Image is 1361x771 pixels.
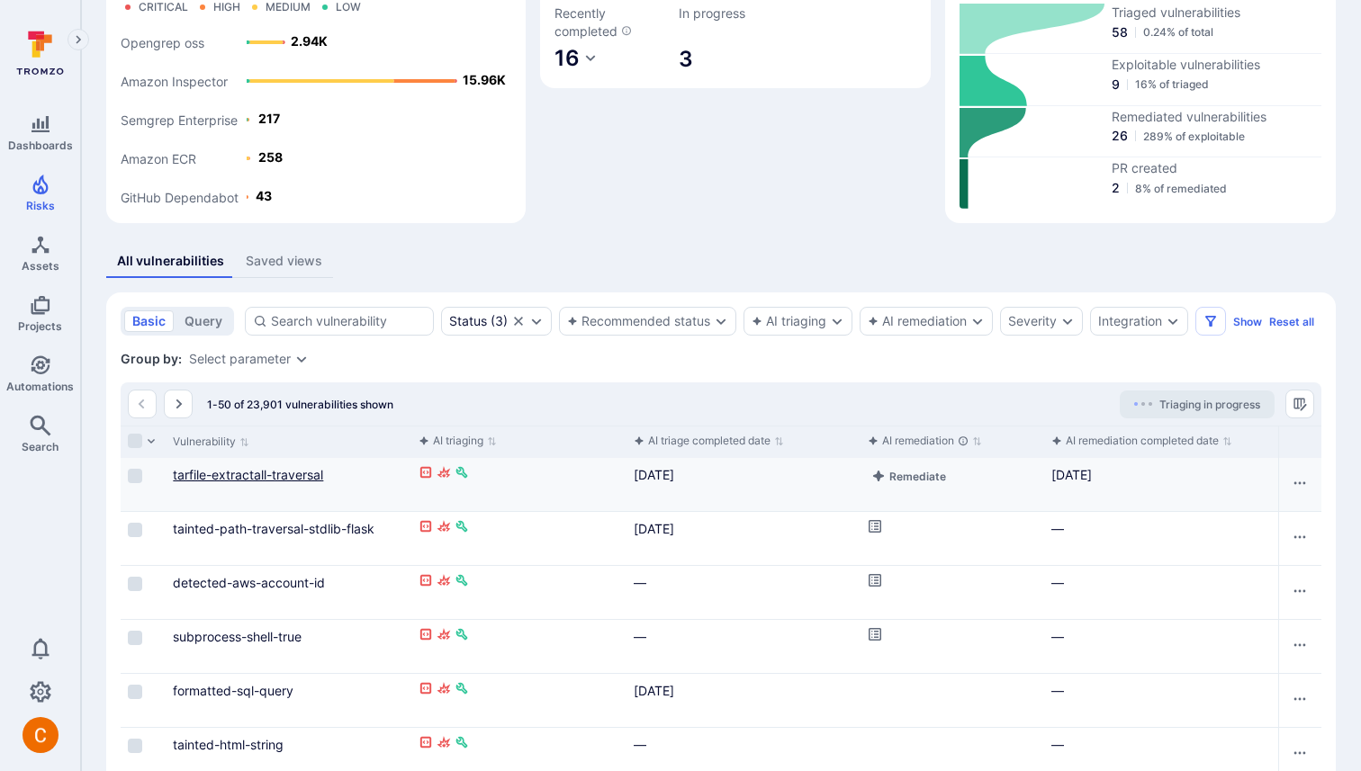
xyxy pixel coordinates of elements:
span: Risks [26,199,55,212]
div: Cell for Vulnerability [166,512,411,565]
button: Expand dropdown [529,314,544,328]
div: ( 3 ) [449,314,508,328]
div: Cell for aiCtx [411,458,626,511]
div: Cell for aiCtx.triageFinishedAt [626,458,860,511]
div: Cell for selection [121,674,166,727]
text: 43 [256,188,272,203]
div: Fixable [455,681,469,700]
button: Sort by function header() { return /*#__PURE__*/react__WEBPACK_IMPORTED_MODULE_0__.createElement(... [634,434,784,448]
text: Opengrep oss [121,34,204,50]
span: Search [22,440,59,453]
div: Cell for aiCtx.triageFinishedAt [626,512,860,565]
span: 9 [1112,76,1120,94]
span: Remediated vulnerabilities [1112,108,1321,126]
div: [DATE] [634,681,852,700]
a: tarfile-extractall-traversal [173,467,323,482]
div: Cell for Vulnerability [166,620,411,673]
span: 3 [679,45,792,74]
div: Severity [1008,314,1057,328]
span: Select row [128,685,142,699]
span: 2 [1112,179,1120,197]
button: Expand dropdown [1060,314,1075,328]
button: Show [1233,315,1262,328]
div: Reachable [419,519,433,538]
svg: AI triaged vulnerabilities in the last 7 days [621,25,632,36]
div: Cell for aiCtx.remediationStatus [861,512,1045,565]
button: Sort by Vulnerability [173,435,249,449]
div: — [634,573,852,592]
span: Assets [22,259,59,273]
button: Status(3) [449,314,508,328]
button: Row actions menu [1285,523,1314,551]
i: Expand navigation menu [72,32,85,48]
div: Cell for aiCtx.remediationFinishedAt [1044,620,1277,673]
div: Cell for [1278,566,1321,619]
button: Expand navigation menu [68,29,89,50]
div: Cell for Vulnerability [166,566,411,619]
button: Manage columns [1285,390,1314,418]
button: Sort by function header() { return /*#__PURE__*/react__WEBPACK_IMPORTED_MODULE_0__.createElement(... [419,434,497,448]
div: AI remediation completed date [1051,432,1219,450]
div: Cell for aiCtx.remediationFinishedAt [1044,674,1277,727]
span: 0.24% of total [1143,25,1213,39]
span: Dashboards [8,139,73,152]
div: Fixable [455,627,469,646]
div: Integration [1098,314,1162,328]
div: Cell for aiCtx.remediationStatus [861,620,1045,673]
img: ACg8ocJuq_DPPTkXyD9OlTnVLvDrpObecjcADscmEHLMiTyEnTELew=s96-c [23,717,59,753]
text: Amazon ECR [121,150,196,166]
div: grouping parameters [189,352,309,366]
span: 289% of exploitable [1143,130,1245,143]
span: 1-50 of 23,901 vulnerabilities shown [207,398,393,411]
span: Select all rows [128,434,142,448]
div: Cell for [1278,620,1321,673]
span: Recently completed [554,4,668,40]
div: Cell for aiCtx.remediationFinishedAt [1044,566,1277,619]
div: Reachable [419,681,433,700]
text: Amazon Inspector [121,73,228,88]
div: Cell for aiCtx [411,512,626,565]
div: Cell for [1278,674,1321,727]
button: query [176,310,230,332]
a: tainted-path-traversal-stdlib-flask [173,521,374,536]
div: — [634,735,852,754]
div: Status [449,314,487,328]
div: Fixable [455,735,469,754]
div: Cell for aiCtx [411,674,626,727]
div: Exploitable [437,519,451,538]
div: — [1051,681,1270,700]
text: 258 [258,149,283,165]
div: Fixable [455,573,469,592]
button: AI triaging [752,314,826,328]
button: Sort by function header() { return /*#__PURE__*/react__WEBPACK_IMPORTED_MODULE_0__.createElement(... [1051,434,1232,448]
span: In progress [679,4,792,22]
div: Cell for aiCtx [411,620,626,673]
span: 16 [554,45,580,71]
div: Cell for selection [121,458,166,511]
button: Clear selection [511,314,526,328]
button: Expand dropdown [1166,314,1180,328]
div: Cell for aiCtx.remediationFinishedAt [1044,512,1277,565]
div: Exploitable [437,735,451,754]
button: Row actions menu [1285,577,1314,605]
span: Select row [128,577,142,591]
div: Cell for Vulnerability [166,674,411,727]
div: Camilo Rivera [23,717,59,753]
div: Recommended status [567,314,710,328]
div: — [634,627,852,646]
span: 16% of triaged [1135,77,1209,91]
div: Fixable [455,519,469,538]
button: Remediate [868,465,950,487]
a: subprocess-shell-true [173,629,302,644]
text: Semgrep Enterprise [121,112,238,128]
button: Row actions menu [1285,685,1314,713]
button: Row actions menu [1285,739,1314,767]
div: Cell for aiCtx.remediationStatus [861,458,1045,511]
div: Cell for selection [121,512,166,565]
button: AI remediation [868,314,967,328]
input: Search vulnerability [271,312,426,330]
div: AI remediation [868,432,969,450]
div: Cell for Vulnerability [166,458,411,511]
a: detected-aws-account-id [173,575,325,590]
